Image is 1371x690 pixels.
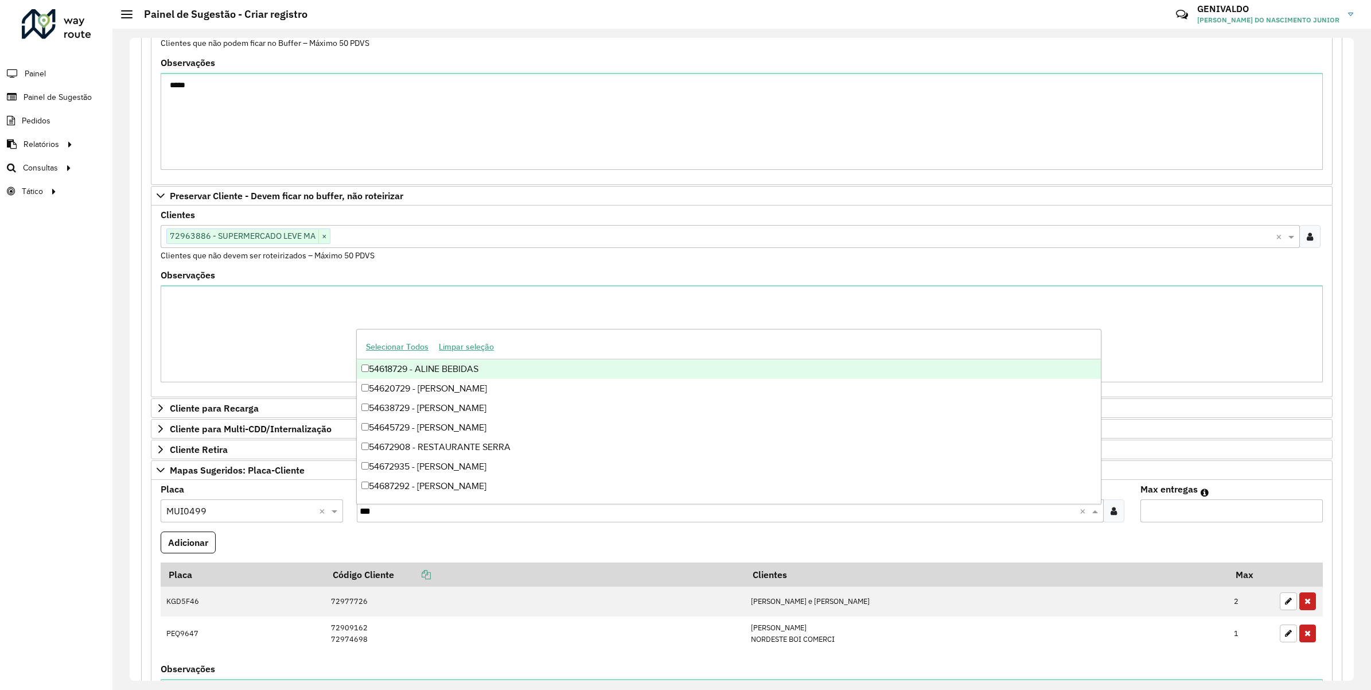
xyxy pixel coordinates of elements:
label: Max entregas [1140,482,1198,496]
label: Placa [161,482,184,496]
div: 54687293 - [PERSON_NAME] DE [357,496,1101,515]
label: Observações [161,662,215,676]
label: Clientes [161,208,195,222]
a: Cliente para Recarga [151,398,1333,418]
span: Pedidos [22,115,50,127]
div: 54687292 - [PERSON_NAME] [357,476,1101,496]
div: 54645729 - [PERSON_NAME] [357,418,1101,437]
td: [PERSON_NAME] e [PERSON_NAME] [745,587,1228,617]
th: Max [1228,563,1274,587]
div: 54620729 - [PERSON_NAME] [357,379,1101,398]
span: Painel [25,68,46,80]
a: Preservar Cliente - Devem ficar no buffer, não roteirizar [151,186,1333,206]
td: PEQ9647 [161,617,325,650]
span: × [318,230,330,243]
span: Tático [22,185,43,197]
em: Máximo de clientes que serão colocados na mesma rota com os clientes informados [1201,488,1209,497]
span: Cliente Retira [170,445,228,454]
div: Preservar Cliente - Devem ficar no buffer, não roteirizar [151,206,1333,397]
small: Clientes que não devem ser roteirizados – Máximo 50 PDVS [161,250,375,261]
td: KGD5F46 [161,587,325,617]
span: Preservar Cliente - Devem ficar no buffer, não roteirizar [170,191,403,200]
span: Consultas [23,162,58,174]
ng-dropdown-panel: Options list [356,329,1101,504]
span: Relatórios [24,138,59,150]
span: Clear all [1080,504,1089,518]
td: 72909162 72974698 [325,617,745,650]
span: [PERSON_NAME] DO NASCIMENTO JUNIOR [1197,15,1339,25]
span: Cliente para Multi-CDD/Internalização [170,424,332,433]
button: Adicionar [161,532,216,553]
span: Clear all [1276,230,1286,243]
h3: GENIVALDO [1197,3,1339,14]
a: Mapas Sugeridos: Placa-Cliente [151,460,1333,480]
span: Mapas Sugeridos: Placa-Cliente [170,466,305,475]
div: 54638729 - [PERSON_NAME] [357,398,1101,418]
label: Observações [161,268,215,282]
small: Clientes que não podem ficar no Buffer – Máximo 50 PDVS [161,38,369,48]
a: Cliente para Multi-CDD/Internalização [151,419,1333,439]
td: 72977726 [325,587,745,617]
td: 1 [1228,617,1274,650]
th: Clientes [745,563,1228,587]
span: Clear all [319,504,329,518]
span: Cliente para Recarga [170,404,259,413]
span: Painel de Sugestão [24,91,92,103]
button: Limpar seleção [434,338,499,356]
div: 54672908 - RESTAURANTE SERRA [357,437,1101,457]
label: Observações [161,56,215,69]
th: Código Cliente [325,563,745,587]
a: Cliente Retira [151,440,1333,459]
a: Contato Rápido [1170,2,1194,27]
div: 54672935 - [PERSON_NAME] [357,457,1101,476]
td: [PERSON_NAME] NORDESTE BOI COMERCI [745,617,1228,650]
th: Placa [161,563,325,587]
div: 54618729 - ALINE BEBIDAS [357,359,1101,379]
h2: Painel de Sugestão - Criar registro [133,8,307,21]
span: 72963886 - SUPERMERCADO LEVE MA [167,229,318,243]
a: Copiar [394,569,431,580]
td: 2 [1228,587,1274,617]
button: Selecionar Todos [361,338,434,356]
